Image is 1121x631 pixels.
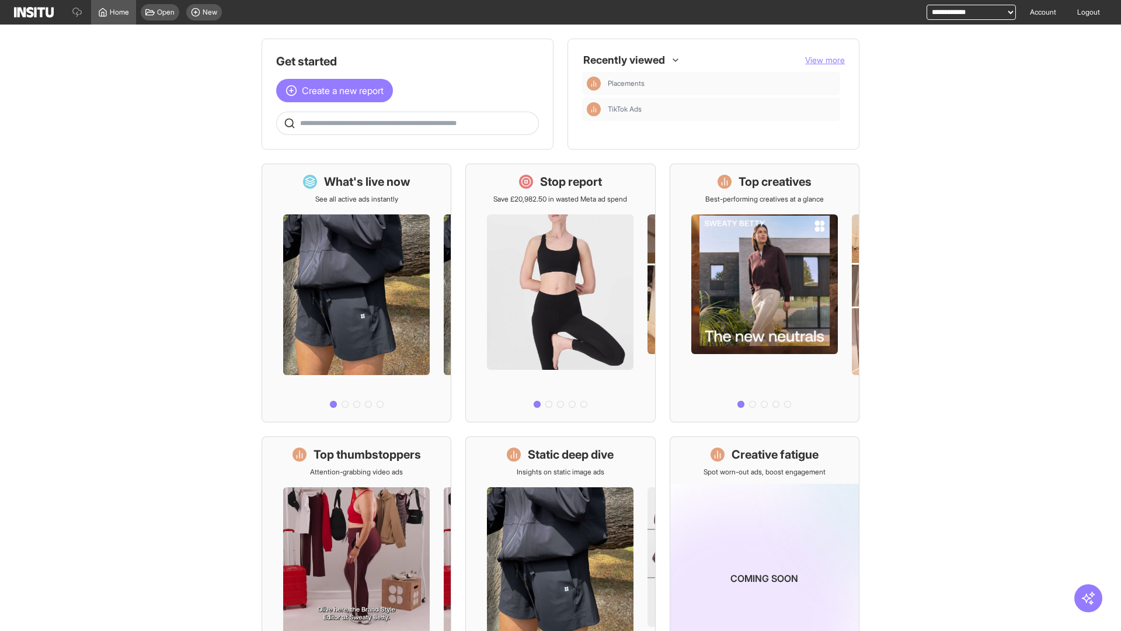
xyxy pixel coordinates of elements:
span: TikTok Ads [608,105,835,114]
span: Create a new report [302,84,384,98]
h1: What's live now [324,174,410,190]
p: Best-performing creatives at a glance [705,195,824,204]
a: What's live nowSee all active ads instantly [262,164,451,422]
span: Placements [608,79,645,88]
div: Insights [587,102,601,116]
span: View more [805,55,845,65]
p: See all active ads instantly [315,195,398,204]
div: Insights [587,77,601,91]
button: View more [805,54,845,66]
span: Home [110,8,129,17]
span: TikTok Ads [608,105,642,114]
h1: Top creatives [739,174,812,190]
span: Open [157,8,175,17]
a: Top creativesBest-performing creatives at a glance [670,164,859,422]
h1: Get started [276,53,539,70]
span: Placements [608,79,835,88]
p: Insights on static image ads [517,467,604,477]
h1: Static deep dive [528,446,614,463]
a: Stop reportSave £20,982.50 in wasted Meta ad spend [465,164,655,422]
p: Attention-grabbing video ads [310,467,403,477]
img: Logo [14,7,54,18]
button: Create a new report [276,79,393,102]
h1: Top thumbstoppers [314,446,421,463]
h1: Stop report [540,174,602,190]
span: New [203,8,217,17]
p: Save £20,982.50 in wasted Meta ad spend [493,195,627,204]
